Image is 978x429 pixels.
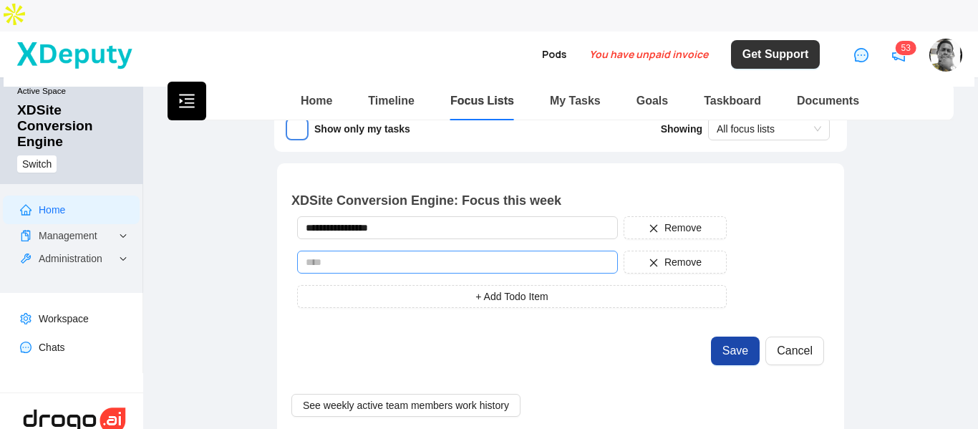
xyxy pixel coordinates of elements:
[22,156,52,172] span: Switch
[17,102,132,150] div: XDSite Conversion Engine
[475,289,548,304] span: + Add Todo Item
[291,191,691,211] p: XDSite Conversion Engine: Focus this week
[649,258,659,268] span: close
[722,342,748,360] span: Save
[704,95,761,107] a: Taskboard
[301,95,332,107] a: Home
[15,39,134,71] img: XDeputy
[742,46,808,63] span: Get Support
[303,397,509,413] span: See weekly active team members work history
[20,253,32,264] span: tool
[39,253,102,264] a: Administration
[636,95,668,107] a: Goals
[17,86,132,102] small: Active Space
[664,220,702,236] span: Remove
[624,216,727,239] button: closeRemove
[765,337,824,365] button: Cancel
[731,40,820,69] button: Get Support
[661,123,708,135] b: Showing
[178,92,195,110] span: menu-unfold
[929,39,962,72] img: ebwozq1hgdrcfxavlvnx.jpg
[624,251,727,274] button: closeRemove
[291,394,521,417] button: See weekly active team members work history
[450,95,514,107] a: Focus Lists
[39,313,89,324] a: Workspace
[854,48,868,62] span: message
[906,43,911,53] span: 3
[711,337,760,365] button: Save
[777,342,813,360] span: Cancel
[542,47,566,61] a: Pods
[20,230,32,241] span: snippets
[17,155,57,173] button: Switch
[39,204,65,216] a: Home
[901,43,906,53] span: 5
[39,342,65,353] a: Chats
[649,223,659,233] span: close
[39,230,97,241] a: Management
[891,48,906,62] span: notification
[550,95,601,107] a: My Tasks
[896,41,916,55] sup: 53
[797,95,859,107] a: Documents
[664,254,702,270] span: Remove
[297,285,727,308] button: + Add Todo Item
[368,95,415,107] a: Timeline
